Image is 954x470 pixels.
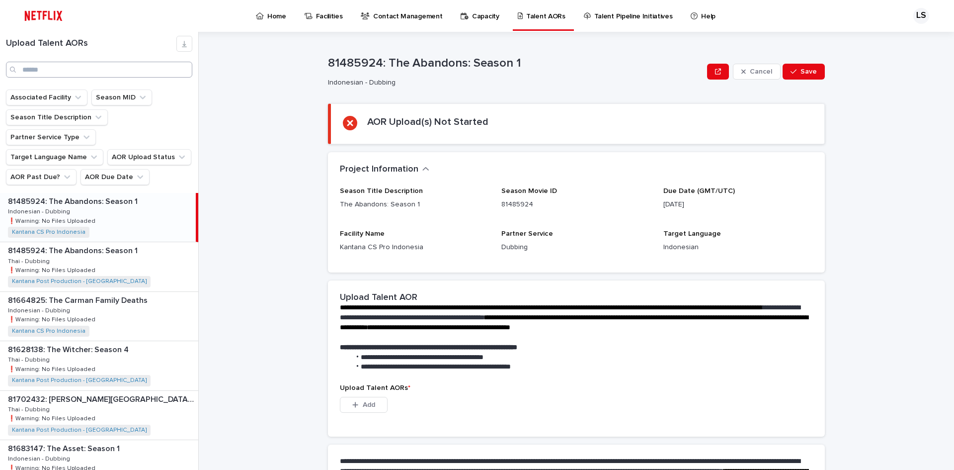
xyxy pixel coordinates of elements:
p: Indonesian [663,242,813,253]
p: 81664825: The Carman Family Deaths [8,294,150,305]
p: ❗️Warning: No Files Uploaded [8,265,97,274]
p: ❗️Warning: No Files Uploaded [8,216,97,225]
a: Kantana Post Production - [GEOGRAPHIC_DATA] [12,427,147,434]
p: Kantana CS Pro Indonesia [340,242,489,253]
span: Due Date (GMT/UTC) [663,188,735,194]
p: 81628138: The Witcher: Season 4 [8,343,131,355]
span: Upload Talent AORs [340,384,410,391]
p: The Abandons: Season 1 [340,199,489,210]
span: Season Movie ID [501,188,557,194]
button: Partner Service Type [6,129,96,145]
p: 81485924: The Abandons: Season 1 [328,56,703,71]
p: 81485924 [501,199,651,210]
p: Dubbing [501,242,651,253]
div: LS [913,8,929,24]
a: Kantana CS Pro Indonesia [12,328,85,335]
button: Season Title Description [6,109,108,125]
h2: Project Information [340,164,418,175]
p: 81485924: The Abandons: Season 1 [8,195,140,206]
h1: Upload Talent AORs [6,38,176,49]
p: Indonesian - Dubbing [328,79,699,87]
button: Save [783,64,825,80]
span: Add [363,401,375,408]
span: Partner Service [501,230,553,237]
h2: Upload Talent AOR [340,292,417,303]
button: Associated Facility [6,90,87,105]
p: Thai - Dubbing [8,404,52,413]
p: ❗️Warning: No Files Uploaded [8,413,97,422]
p: Indonesian - Dubbing [8,454,72,463]
span: Facility Name [340,230,385,237]
img: ifQbXi3ZQGMSEF7WDB7W [20,6,67,26]
button: Target Language Name [6,149,103,165]
button: Project Information [340,164,429,175]
p: ❗️Warning: No Files Uploaded [8,314,97,323]
h2: AOR Upload(s) Not Started [367,116,488,128]
span: Save [800,68,817,75]
input: Search [6,62,192,78]
p: 81702432: [PERSON_NAME][GEOGRAPHIC_DATA] Trip [8,393,196,404]
button: AOR Upload Status [107,149,191,165]
span: Target Language [663,230,721,237]
a: Kantana CS Pro Indonesia [12,229,85,236]
p: [DATE] [663,199,813,210]
a: Kantana Post Production - [GEOGRAPHIC_DATA] [12,377,147,384]
button: Add [340,397,388,413]
a: Kantana Post Production - [GEOGRAPHIC_DATA] [12,278,147,285]
span: Cancel [750,68,772,75]
p: Indonesian - Dubbing [8,305,72,314]
button: Cancel [733,64,781,80]
p: Thai - Dubbing [8,256,52,265]
p: ❗️Warning: No Files Uploaded [8,364,97,373]
button: AOR Past Due? [6,169,77,185]
p: Thai - Dubbing [8,355,52,364]
p: 81485924: The Abandons: Season 1 [8,244,140,256]
button: AOR Due Date [80,169,150,185]
button: Season MID [91,90,152,105]
p: 81683147: The Asset: Season 1 [8,442,122,454]
p: Indonesian - Dubbing [8,206,72,215]
span: Season Title Description [340,188,423,194]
